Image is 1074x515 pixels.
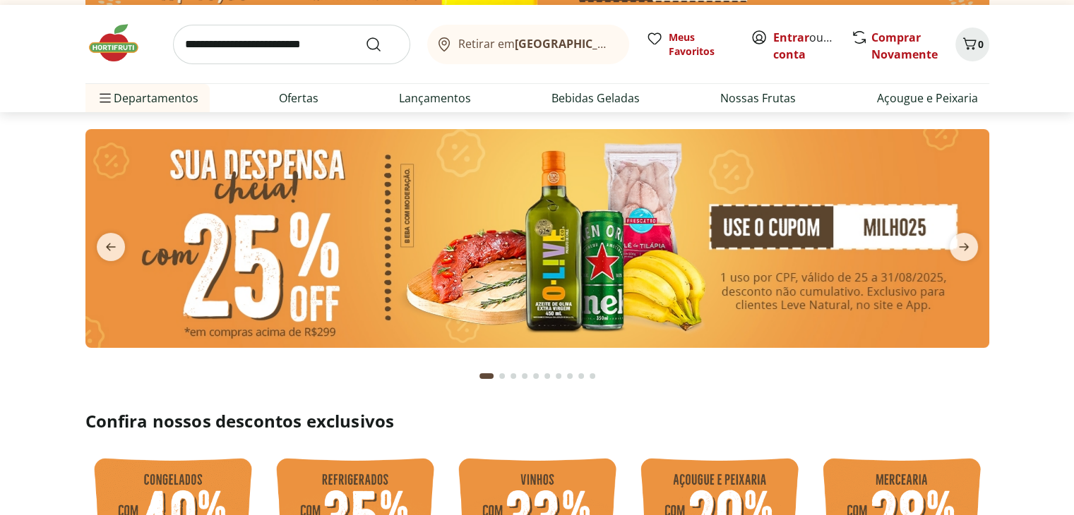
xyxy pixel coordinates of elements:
button: Menu [97,81,114,115]
button: Go to page 3 from fs-carousel [508,359,519,393]
a: Meus Favoritos [646,30,734,59]
a: Criar conta [773,30,851,62]
h2: Confira nossos descontos exclusivos [85,410,989,432]
a: Entrar [773,30,809,45]
span: Retirar em [458,37,614,50]
a: Lançamentos [399,90,471,107]
a: Ofertas [279,90,318,107]
span: Meus Favoritos [669,30,734,59]
span: Departamentos [97,81,198,115]
button: Carrinho [955,28,989,61]
button: Submit Search [365,36,399,53]
img: Hortifruti [85,22,156,64]
img: cupom [85,129,989,348]
button: Retirar em[GEOGRAPHIC_DATA]/[GEOGRAPHIC_DATA] [427,25,629,64]
button: next [938,233,989,261]
button: Go to page 8 from fs-carousel [564,359,575,393]
span: ou [773,29,836,63]
b: [GEOGRAPHIC_DATA]/[GEOGRAPHIC_DATA] [515,36,753,51]
button: Go to page 4 from fs-carousel [519,359,530,393]
a: Comprar Novamente [871,30,938,62]
button: Go to page 5 from fs-carousel [530,359,542,393]
button: Current page from fs-carousel [477,359,496,393]
button: previous [85,233,136,261]
a: Bebidas Geladas [551,90,640,107]
button: Go to page 10 from fs-carousel [587,359,598,393]
button: Go to page 9 from fs-carousel [575,359,587,393]
button: Go to page 2 from fs-carousel [496,359,508,393]
button: Go to page 6 from fs-carousel [542,359,553,393]
span: 0 [978,37,984,51]
input: search [173,25,410,64]
a: Açougue e Peixaria [876,90,977,107]
a: Nossas Frutas [720,90,796,107]
button: Go to page 7 from fs-carousel [553,359,564,393]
